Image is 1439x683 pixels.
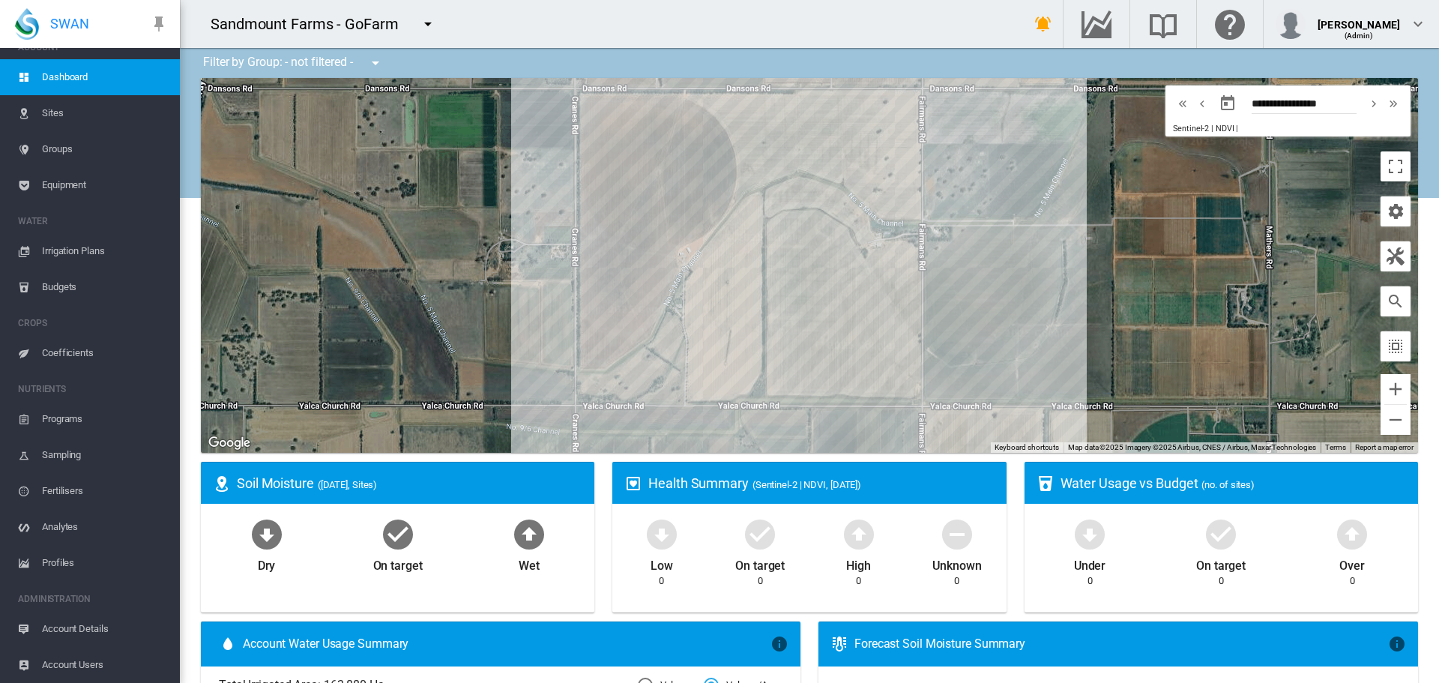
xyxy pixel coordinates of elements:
[42,59,168,95] span: Dashboard
[219,635,237,653] md-icon: icon-water
[1194,94,1210,112] md-icon: icon-chevron-left
[1381,151,1411,181] button: Toggle fullscreen view
[205,433,254,453] img: Google
[42,545,168,581] span: Profiles
[360,48,390,78] button: icon-menu-down
[1074,552,1106,574] div: Under
[42,233,168,269] span: Irrigation Plans
[42,131,168,167] span: Groups
[243,636,770,652] span: Account Water Usage Summary
[1213,88,1243,118] button: md-calendar
[1174,94,1191,112] md-icon: icon-chevron-double-left
[752,479,861,490] span: (Sentinel-2 | NDVI, [DATE])
[1087,574,1093,588] div: 0
[1381,405,1411,435] button: Zoom out
[1387,337,1405,355] md-icon: icon-select-all
[1350,574,1355,588] div: 0
[213,475,231,493] md-icon: icon-map-marker-radius
[18,311,168,335] span: CROPS
[413,9,443,39] button: icon-menu-down
[1381,286,1411,316] button: icon-magnify
[1388,635,1406,653] md-icon: icon-information
[1409,15,1427,33] md-icon: icon-chevron-down
[366,54,384,72] md-icon: icon-menu-down
[648,474,994,493] div: Health Summary
[42,167,168,203] span: Equipment
[1276,9,1306,39] img: profile.jpg
[373,552,423,574] div: On target
[1068,443,1316,451] span: Map data ©2025 Imagery ©2025 Airbus, CNES / Airbus, Maxar Technologies
[742,516,778,552] md-icon: icon-checkbox-marked-circle
[1385,94,1402,112] md-icon: icon-chevron-double-right
[42,509,168,545] span: Analytes
[42,473,168,509] span: Fertilisers
[42,437,168,473] span: Sampling
[1366,94,1382,112] md-icon: icon-chevron-right
[735,552,785,574] div: On target
[42,611,168,647] span: Account Details
[1318,11,1400,26] div: [PERSON_NAME]
[205,433,254,453] a: Open this area in Google Maps (opens a new window)
[995,442,1059,453] button: Keyboard shortcuts
[42,647,168,683] span: Account Users
[1145,15,1181,33] md-icon: Search the knowledge base
[1387,292,1405,310] md-icon: icon-magnify
[1219,574,1224,588] div: 0
[249,516,285,552] md-icon: icon-arrow-down-bold-circle
[18,377,168,401] span: NUTRIENTS
[841,516,877,552] md-icon: icon-arrow-up-bold-circle
[758,574,763,588] div: 0
[644,516,680,552] md-icon: icon-arrow-down-bold-circle
[1339,552,1365,574] div: Over
[1381,331,1411,361] button: icon-select-all
[1345,31,1374,40] span: (Admin)
[1364,94,1384,112] button: icon-chevron-right
[1236,124,1238,133] span: |
[1384,94,1403,112] button: icon-chevron-double-right
[42,401,168,437] span: Programs
[50,14,89,33] span: SWAN
[318,479,378,490] span: ([DATE], Sites)
[1173,124,1234,133] span: Sentinel-2 | NDVI
[954,574,959,588] div: 0
[1079,15,1114,33] md-icon: Go to the Data Hub
[150,15,168,33] md-icon: icon-pin
[830,635,848,653] md-icon: icon-thermometer-lines
[1061,474,1406,493] div: Water Usage vs Budget
[854,636,1388,652] div: Forecast Soil Moisture Summary
[1028,9,1058,39] button: icon-bell-ring
[659,574,664,588] div: 0
[380,516,416,552] md-icon: icon-checkbox-marked-circle
[1212,15,1248,33] md-icon: Click here for help
[1072,516,1108,552] md-icon: icon-arrow-down-bold-circle
[624,475,642,493] md-icon: icon-heart-box-outline
[1355,443,1414,451] a: Report a map error
[42,95,168,131] span: Sites
[18,587,168,611] span: ADMINISTRATION
[651,552,673,574] div: Low
[1203,516,1239,552] md-icon: icon-checkbox-marked-circle
[42,269,168,305] span: Budgets
[211,13,412,34] div: Sandmount Farms - GoFarm
[939,516,975,552] md-icon: icon-minus-circle
[511,516,547,552] md-icon: icon-arrow-up-bold-circle
[1201,479,1255,490] span: (no. of sites)
[1381,374,1411,404] button: Zoom in
[258,552,276,574] div: Dry
[1381,196,1411,226] button: icon-cog
[856,574,861,588] div: 0
[1334,516,1370,552] md-icon: icon-arrow-up-bold-circle
[237,474,582,493] div: Soil Moisture
[1034,15,1052,33] md-icon: icon-bell-ring
[192,48,395,78] div: Filter by Group: - not filtered -
[419,15,437,33] md-icon: icon-menu-down
[18,209,168,233] span: WATER
[846,552,871,574] div: High
[1196,552,1246,574] div: On target
[932,552,981,574] div: Unknown
[1387,202,1405,220] md-icon: icon-cog
[1325,443,1346,451] a: Terms
[770,635,788,653] md-icon: icon-information
[1037,475,1055,493] md-icon: icon-cup-water
[519,552,540,574] div: Wet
